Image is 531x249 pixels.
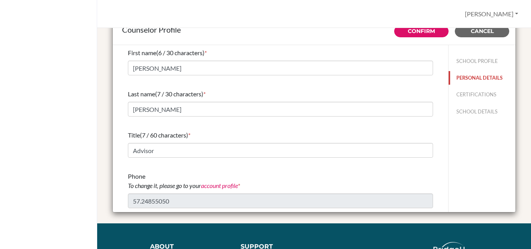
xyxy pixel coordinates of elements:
span: Phone [128,172,238,189]
span: First name [128,49,156,56]
i: To change it, please go to your [128,182,238,189]
span: Title [128,131,140,139]
span: (7 / 30 characters) [155,90,203,98]
a: account profile [201,182,238,189]
div: Counselor Profile [122,24,506,35]
span: (7 / 60 characters) [140,131,188,139]
span: (6 / 30 characters) [156,49,204,56]
button: CERTIFICATIONS [449,88,515,101]
span: Last name [128,90,155,98]
button: SCHOOL DETAILS [449,105,515,118]
button: SCHOOL PROFILE [449,54,515,68]
button: [PERSON_NAME] [461,7,522,21]
button: PERSONAL DETAILS [449,71,515,85]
